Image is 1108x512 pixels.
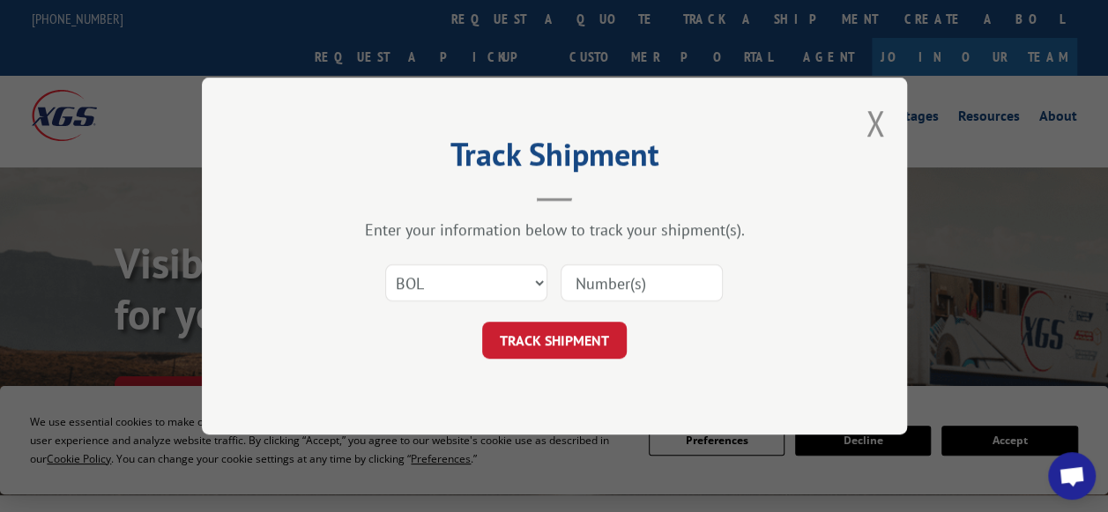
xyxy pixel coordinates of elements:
button: Close modal [866,100,885,146]
input: Number(s) [561,264,723,301]
div: Enter your information below to track your shipment(s). [290,219,819,240]
button: TRACK SHIPMENT [482,322,627,359]
h2: Track Shipment [290,142,819,175]
div: Open chat [1048,452,1096,500]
